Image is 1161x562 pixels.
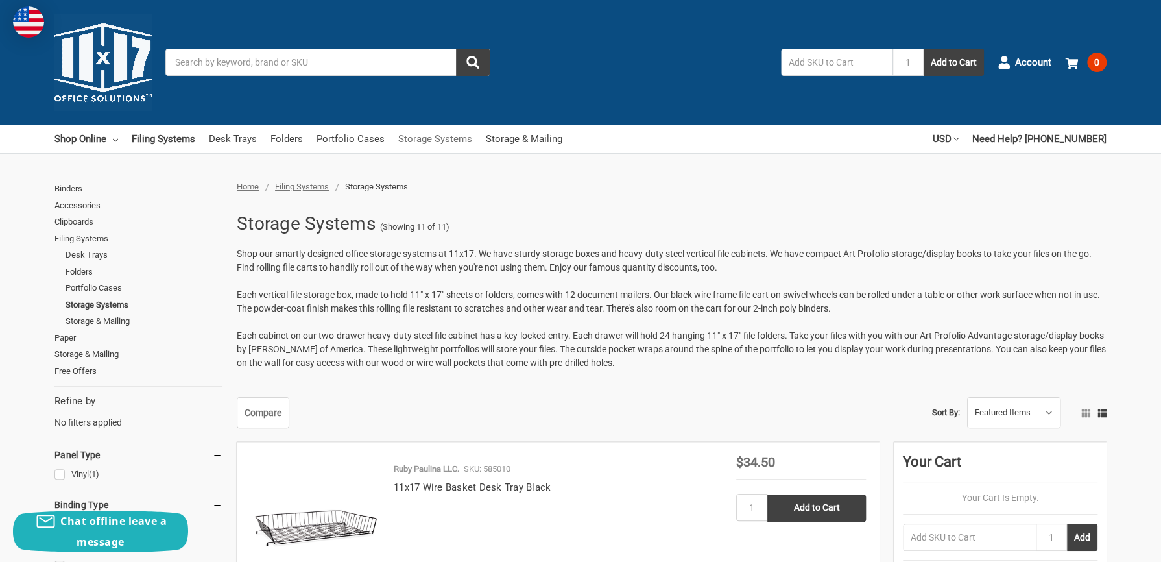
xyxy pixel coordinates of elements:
span: $34.50 [736,454,775,470]
h5: Binding Type [54,497,222,513]
span: Storage Systems [345,182,408,191]
a: Storage Systems [398,125,472,153]
h1: Storage Systems [237,207,376,241]
div: Your Cart [903,451,1097,482]
a: 0 [1065,45,1107,79]
a: Filing Systems [132,125,195,153]
a: Portfolio Cases [66,280,222,297]
input: Search by keyword, brand or SKU [165,49,490,76]
p: Your Cart Is Empty. [903,491,1097,505]
a: Filing Systems [54,230,222,247]
a: Folders [66,263,222,280]
p: Ruby Paulina LLC. [394,463,459,476]
a: Account [998,45,1051,79]
button: Chat offline leave a message [13,511,188,552]
a: Desk Trays [209,125,257,153]
a: Compare [237,397,289,428]
a: Need Help? [PHONE_NUMBER] [972,125,1107,153]
a: Clipboards [54,214,222,230]
input: Add to Cart [767,495,866,522]
span: 0 [1087,53,1107,72]
a: Folders [270,125,303,153]
span: (Showing 11 of 11) [380,221,449,234]
a: Filing Systems [275,182,329,191]
a: Portfolio Cases [317,125,385,153]
span: Account [1015,55,1051,70]
span: Each cabinet on our two-drawer heavy-duty steel file cabinet has a key-locked entry. Each drawer ... [237,330,1106,368]
span: Shop our smartly designed office storage systems at 11x17. We have sturdy storage boxes and heavy... [237,249,1092,273]
p: SKU: 585010 [464,463,510,476]
a: Free Offers [54,363,222,380]
span: (1) [89,469,99,479]
span: Chat offline leave a message [60,514,167,549]
img: duty and tax information for United States [13,6,44,38]
a: 11x17 Wire Basket Desk Tray Black [394,482,551,493]
img: 11x17.com [54,14,152,111]
input: Add SKU to Cart [903,524,1036,551]
a: Binders [54,180,222,197]
div: No filters applied [54,394,222,429]
a: Home [237,182,259,191]
a: Desk Trays [66,247,222,263]
a: USD [933,125,959,153]
h5: Refine by [54,394,222,409]
label: Sort By: [932,403,960,422]
button: Add [1067,524,1097,551]
span: Each vertical file storage box, made to hold 11" x 17" sheets or folders, comes with 12 document ... [237,289,1100,313]
a: Shop Online [54,125,118,153]
a: Storage & Mailing [66,313,222,330]
a: Accessories [54,197,222,214]
button: Add to Cart [924,49,984,76]
a: Paper [54,330,222,347]
a: Storage & Mailing [486,125,562,153]
a: Vinyl [54,466,222,483]
input: Add SKU to Cart [781,49,892,76]
a: Storage Systems [66,297,222,313]
a: Storage & Mailing [54,346,222,363]
h5: Panel Type [54,447,222,463]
